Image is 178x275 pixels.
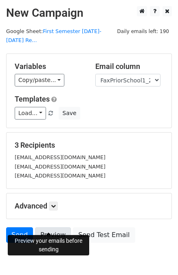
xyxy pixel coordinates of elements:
a: Send [6,227,33,243]
small: [EMAIL_ADDRESS][DOMAIN_NAME] [15,173,105,179]
a: Load... [15,107,46,120]
iframe: Chat Widget [137,236,178,275]
a: Templates [15,95,50,103]
a: Send Test Email [73,227,135,243]
small: [EMAIL_ADDRESS][DOMAIN_NAME] [15,154,105,160]
div: Preview your emails before sending [8,235,89,255]
span: Daily emails left: 190 [114,27,172,36]
button: Save [59,107,80,120]
a: First Semester [DATE]-[DATE] Re... [6,28,101,44]
h5: Advanced [15,202,163,211]
h2: New Campaign [6,6,172,20]
h5: Email column [95,62,164,71]
h5: 3 Recipients [15,141,163,150]
a: Copy/paste... [15,74,64,86]
h5: Variables [15,62,83,71]
small: [EMAIL_ADDRESS][DOMAIN_NAME] [15,164,105,170]
a: Preview [35,227,71,243]
small: Google Sheet: [6,28,101,44]
a: Daily emails left: 190 [114,28,172,34]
